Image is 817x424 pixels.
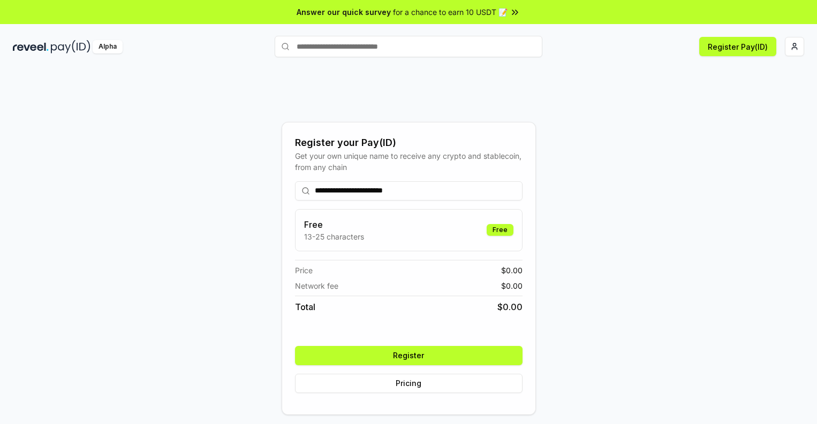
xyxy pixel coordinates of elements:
[297,6,391,18] span: Answer our quick survey
[295,150,523,173] div: Get your own unique name to receive any crypto and stablecoin, from any chain
[304,218,364,231] h3: Free
[487,224,513,236] div: Free
[497,300,523,313] span: $ 0.00
[501,265,523,276] span: $ 0.00
[295,374,523,393] button: Pricing
[295,300,315,313] span: Total
[699,37,776,56] button: Register Pay(ID)
[13,40,49,53] img: reveel_dark
[393,6,508,18] span: for a chance to earn 10 USDT 📝
[295,346,523,365] button: Register
[295,135,523,150] div: Register your Pay(ID)
[304,231,364,242] p: 13-25 characters
[295,265,313,276] span: Price
[295,280,338,291] span: Network fee
[51,40,90,53] img: pay_id
[93,40,123,53] div: Alpha
[501,280,523,291] span: $ 0.00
